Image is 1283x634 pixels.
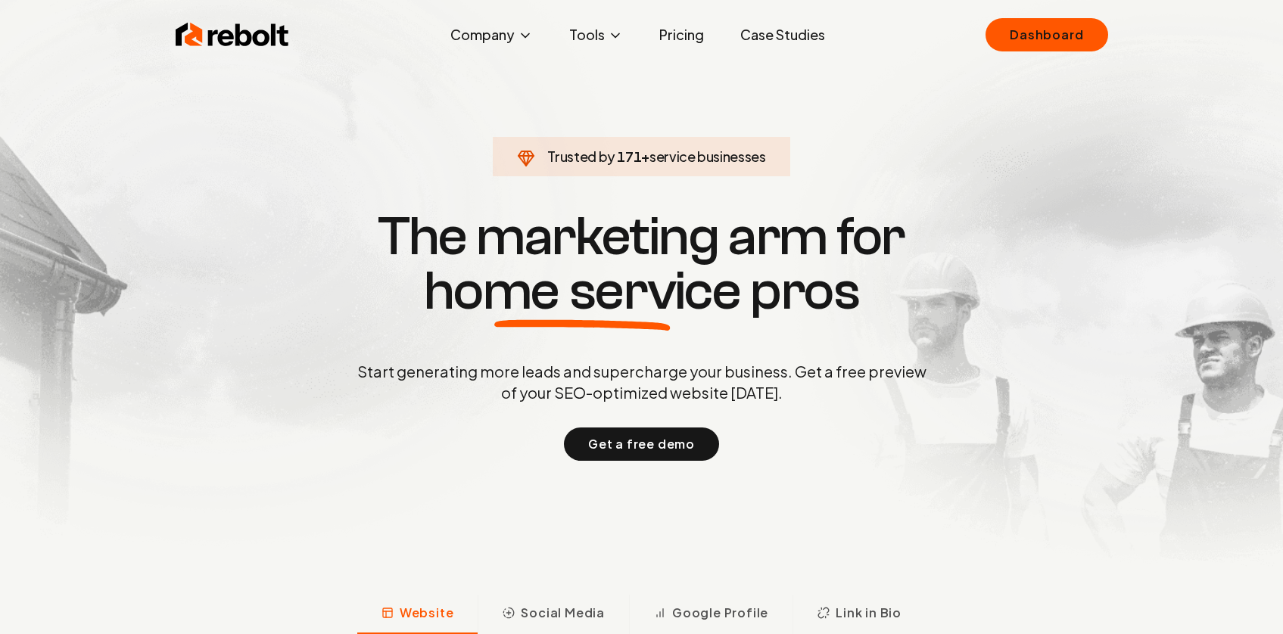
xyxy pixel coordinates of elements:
[672,604,768,622] span: Google Profile
[547,148,615,165] span: Trusted by
[641,148,649,165] span: +
[793,595,926,634] button: Link in Bio
[629,595,793,634] button: Google Profile
[647,20,716,50] a: Pricing
[354,361,930,403] p: Start generating more leads and supercharge your business. Get a free preview of your SEO-optimiz...
[728,20,837,50] a: Case Studies
[357,595,478,634] button: Website
[176,20,289,50] img: Rebolt Logo
[424,264,741,319] span: home service
[836,604,902,622] span: Link in Bio
[279,210,1005,319] h1: The marketing arm for pros
[649,148,766,165] span: service businesses
[400,604,454,622] span: Website
[564,427,719,461] button: Get a free demo
[986,18,1107,51] a: Dashboard
[478,595,629,634] button: Social Media
[521,604,605,622] span: Social Media
[438,20,545,50] button: Company
[617,146,641,167] span: 171
[557,20,635,50] button: Tools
